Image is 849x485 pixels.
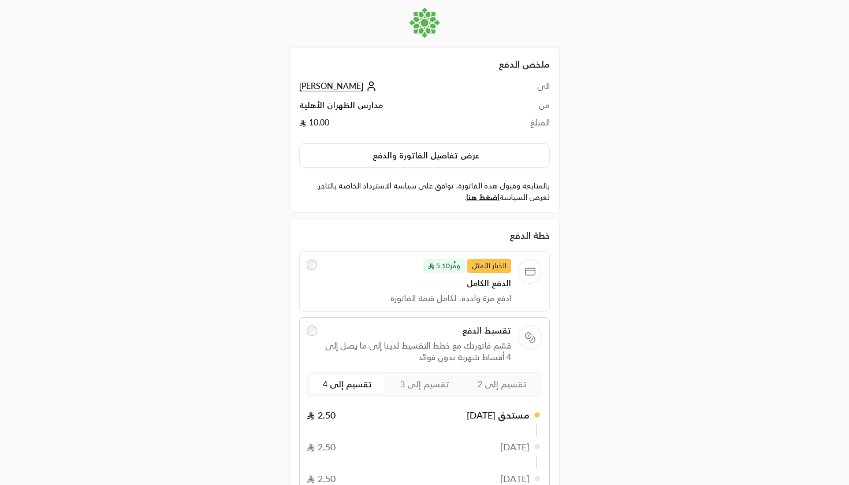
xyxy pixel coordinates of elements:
[502,117,550,134] td: المبلغ
[299,228,550,242] div: خطة الدفع
[323,379,372,389] span: تقسيم إلى 4
[307,325,317,336] input: تقسيط الدفعقسّم فاتورتك مع خطط التقسيط لدينا إلى ما يصل إلى 4 أقساط شهرية بدون فوائد
[467,259,511,273] span: الخيار الأمثل
[466,192,500,202] a: اضغط هنا
[423,259,465,273] span: وفَّر 5.10
[299,57,550,71] h2: ملخص الدفع
[307,440,336,454] span: 2.50
[478,379,527,389] span: تقسيم إلى 2
[500,440,530,454] span: [DATE]
[299,117,502,134] td: 10.00
[307,260,317,270] input: الخيار الأمثلوفَّر5.10 الدفع الكاملادفع مرة واحدة، لكامل قيمة الفاتورة
[299,99,502,117] td: مدارس الظهران الأهلية
[408,7,440,38] img: Company Logo
[502,99,550,117] td: من
[307,408,336,422] span: 2.50
[324,340,512,363] span: قسّم فاتورتك مع خطط التقسيط لدينا إلى ما يصل إلى 4 أقساط شهرية بدون فوائد
[324,325,512,336] span: تقسيط الدفع
[299,143,550,168] button: عرض تفاصيل الفاتورة والدفع
[400,379,449,389] span: تقسيم إلى 3
[299,180,550,203] label: بالمتابعة وقبول هذه الفاتورة، توافق على سياسة الاسترداد الخاصة بالتاجر. لعرض السياسة .
[324,293,512,304] span: ادفع مرة واحدة، لكامل قيمة الفاتورة
[299,81,363,91] span: [PERSON_NAME]
[502,80,550,99] td: الى
[324,277,512,289] span: الدفع الكامل
[299,81,379,91] a: [PERSON_NAME]
[467,408,530,422] span: مستحق [DATE]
